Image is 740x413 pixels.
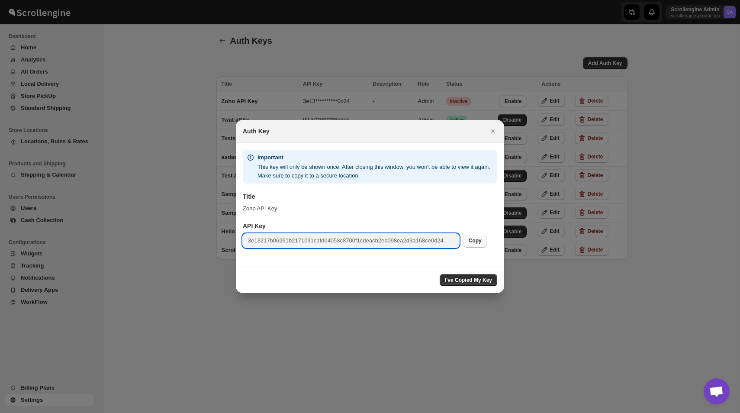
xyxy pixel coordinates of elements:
h2: Important [257,153,494,162]
p: Zoho API Key [243,204,497,213]
h3: Title [243,192,497,201]
div: Open chat [704,378,730,404]
h3: API Key [243,222,497,230]
b: Auth Key [243,128,269,135]
button: Close [487,125,499,137]
span: Copy [469,237,482,244]
button: I've Copied My Key [440,274,497,286]
span: I've Copied My Key [445,277,492,284]
button: Copy [463,234,487,248]
span: This key will only be shown once. After closing this window, you won't be able to view it again. ... [257,164,490,179]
